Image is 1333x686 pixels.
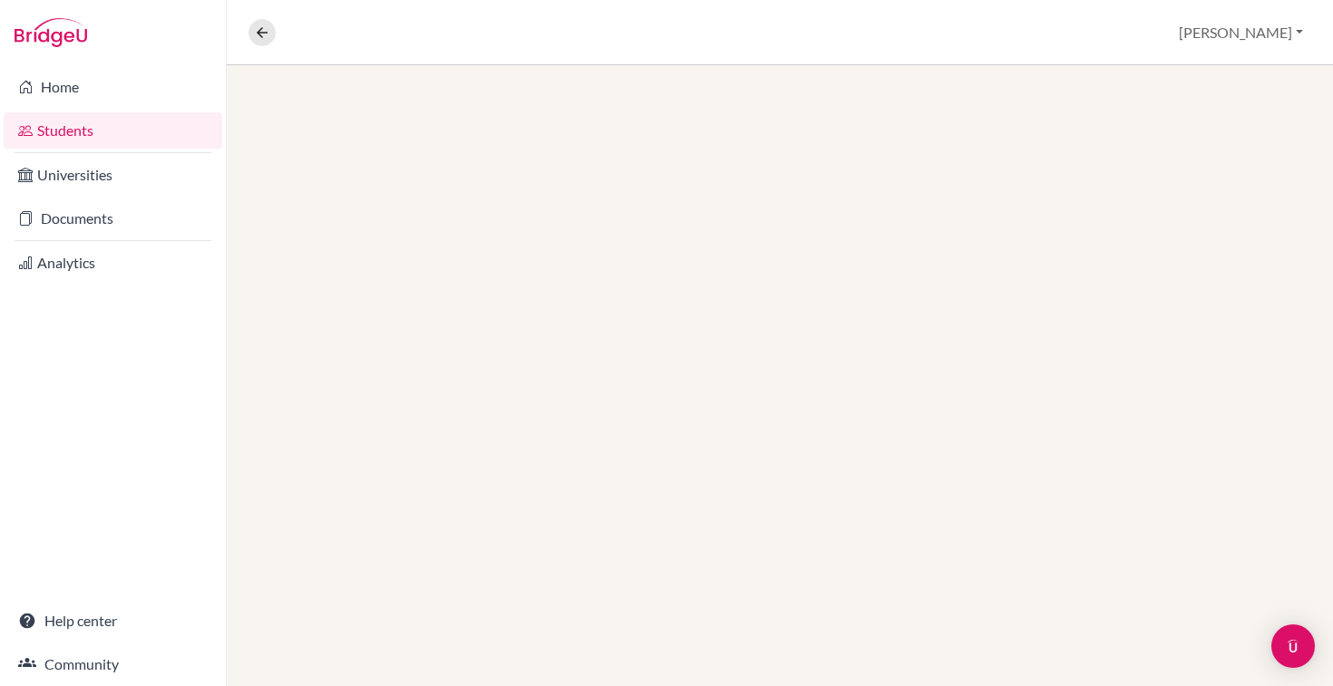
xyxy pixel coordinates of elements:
[4,112,222,149] a: Students
[4,157,222,193] a: Universities
[4,646,222,682] a: Community
[4,200,222,237] a: Documents
[1171,15,1311,50] button: [PERSON_NAME]
[4,69,222,105] a: Home
[4,245,222,281] a: Analytics
[1271,624,1315,668] div: Open Intercom Messenger
[4,603,222,639] a: Help center
[15,18,87,47] img: Bridge-U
